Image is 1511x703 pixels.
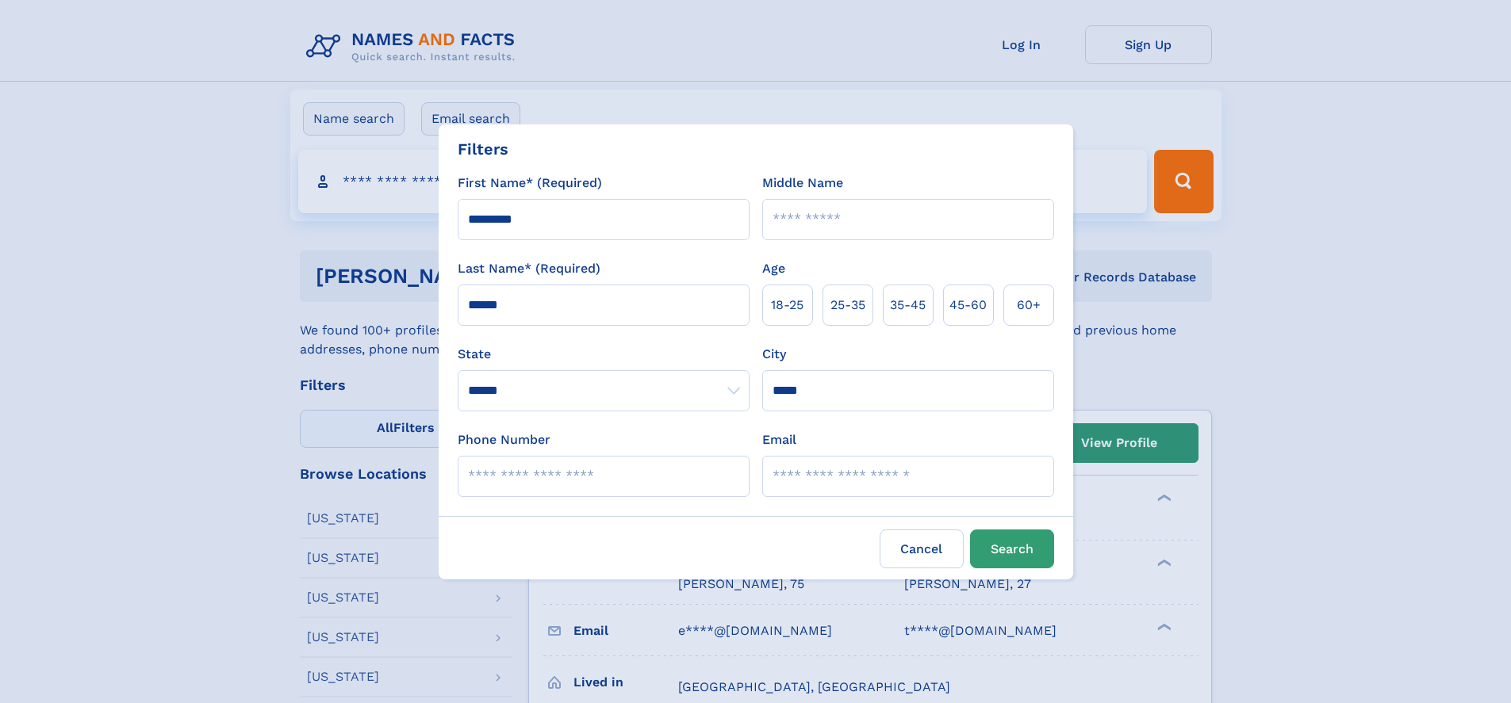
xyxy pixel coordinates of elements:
button: Search [970,529,1054,568]
span: 35‑45 [890,296,926,315]
label: Age [762,259,785,278]
span: 60+ [1017,296,1041,315]
label: Cancel [880,529,964,568]
label: State [458,345,750,364]
label: Last Name* (Required) [458,259,600,278]
div: Filters [458,137,508,161]
label: First Name* (Required) [458,174,602,193]
span: 45‑60 [949,296,987,315]
label: Middle Name [762,174,843,193]
label: City [762,345,786,364]
span: 18‑25 [771,296,803,315]
span: 25‑35 [830,296,865,315]
label: Phone Number [458,430,550,449]
label: Email [762,430,796,449]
